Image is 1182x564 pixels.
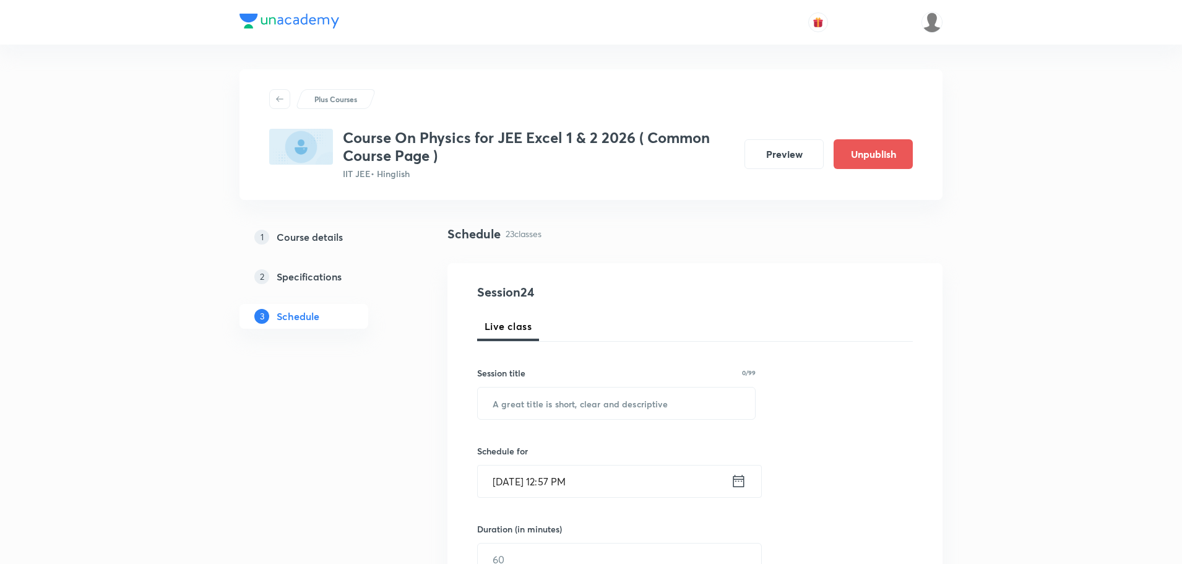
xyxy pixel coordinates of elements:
[254,230,269,245] p: 1
[477,445,756,458] h6: Schedule for
[742,370,756,376] p: 0/99
[277,230,343,245] h5: Course details
[744,139,824,169] button: Preview
[254,269,269,284] p: 2
[477,523,562,536] h6: Duration (in minutes)
[277,269,342,284] h5: Specifications
[239,14,339,32] a: Company Logo
[239,14,339,28] img: Company Logo
[834,139,913,169] button: Unpublish
[269,129,333,165] img: 4963D2CC-0CFF-4188-A106-D29A503A14A4_plus.png
[921,12,943,33] img: Vivek Patil
[447,225,501,243] h4: Schedule
[239,264,408,289] a: 2Specifications
[477,283,703,302] h4: Session 24
[343,129,735,165] h3: Course On Physics for JEE Excel 1 & 2 2026 ( Common Course Page )
[808,12,828,32] button: avatar
[485,319,532,334] span: Live class
[254,309,269,324] p: 3
[277,309,319,324] h5: Schedule
[343,167,735,180] p: IIT JEE • Hinglish
[506,227,541,240] p: 23 classes
[239,225,408,249] a: 1Course details
[477,367,525,380] h6: Session title
[478,388,755,419] input: A great title is short, clear and descriptive
[813,17,824,28] img: avatar
[314,93,357,105] p: Plus Courses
